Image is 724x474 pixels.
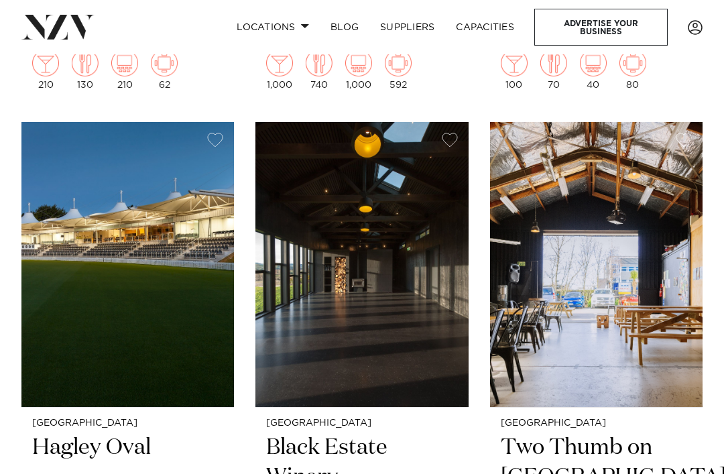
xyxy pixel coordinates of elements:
img: theatre.png [111,50,138,76]
div: 210 [111,50,138,90]
div: 70 [540,50,567,90]
div: 1,000 [345,50,372,90]
div: 40 [580,50,607,90]
img: dining.png [72,50,99,76]
div: 740 [306,50,333,90]
img: cocktail.png [501,50,528,76]
div: 62 [151,50,178,90]
div: 80 [619,50,646,90]
div: 1,000 [266,50,293,90]
div: 100 [501,50,528,90]
div: 130 [72,50,99,90]
img: theatre.png [580,50,607,76]
img: meeting.png [385,50,412,76]
div: 592 [385,50,412,90]
a: Advertise your business [534,9,668,46]
a: Locations [226,13,320,42]
img: theatre.png [345,50,372,76]
img: cocktail.png [266,50,293,76]
img: nzv-logo.png [21,15,95,39]
a: SUPPLIERS [369,13,445,42]
img: dining.png [306,50,333,76]
div: 210 [32,50,59,90]
img: meeting.png [151,50,178,76]
a: BLOG [320,13,369,42]
img: meeting.png [619,50,646,76]
a: Capacities [445,13,525,42]
img: cocktail.png [32,50,59,76]
img: dining.png [540,50,567,76]
small: [GEOGRAPHIC_DATA] [266,418,457,428]
small: [GEOGRAPHIC_DATA] [501,418,692,428]
small: [GEOGRAPHIC_DATA] [32,418,223,428]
